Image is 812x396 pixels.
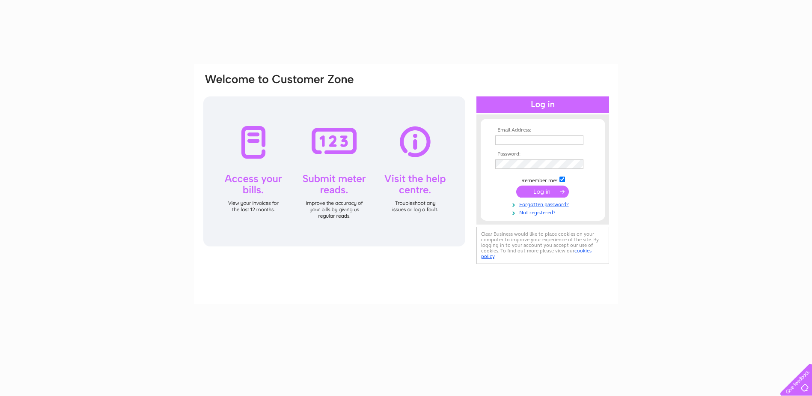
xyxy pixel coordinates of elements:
[481,248,592,259] a: cookies policy
[476,227,609,264] div: Clear Business would like to place cookies on your computer to improve your experience of the sit...
[493,127,592,133] th: Email Address:
[495,208,592,216] a: Not registered?
[516,186,569,198] input: Submit
[493,151,592,157] th: Password:
[495,200,592,208] a: Forgotten password?
[493,175,592,184] td: Remember me?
